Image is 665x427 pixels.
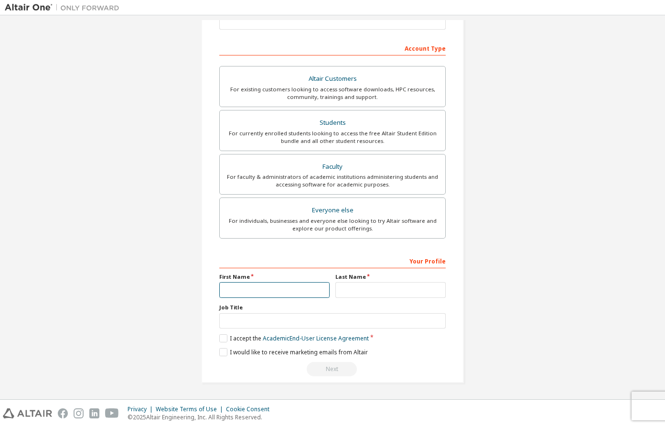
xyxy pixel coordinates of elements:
div: For individuals, businesses and everyone else looking to try Altair software and explore our prod... [225,217,440,232]
label: I would like to receive marketing emails from Altair [219,348,368,356]
div: Your Profile [219,253,446,268]
div: For existing customers looking to access software downloads, HPC resources, community, trainings ... [225,86,440,101]
div: Students [225,116,440,130]
div: Cookie Consent [226,405,275,413]
a: Academic End-User License Agreement [263,334,369,342]
div: Account Type [219,40,446,55]
img: instagram.svg [74,408,84,418]
div: For faculty & administrators of academic institutions administering students and accessing softwa... [225,173,440,188]
label: Last Name [335,273,446,281]
label: First Name [219,273,330,281]
img: linkedin.svg [89,408,99,418]
label: Job Title [219,304,446,311]
div: Website Terms of Use [156,405,226,413]
div: Faculty [225,160,440,174]
div: Privacy [128,405,156,413]
div: Everyone else [225,204,440,217]
div: For currently enrolled students looking to access the free Altair Student Edition bundle and all ... [225,130,440,145]
label: I accept the [219,334,369,342]
img: youtube.svg [105,408,119,418]
p: © 2025 Altair Engineering, Inc. All Rights Reserved. [128,413,275,421]
div: Read and acccept EULA to continue [219,362,446,376]
img: facebook.svg [58,408,68,418]
img: Altair One [5,3,124,12]
img: altair_logo.svg [3,408,52,418]
div: Altair Customers [225,72,440,86]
